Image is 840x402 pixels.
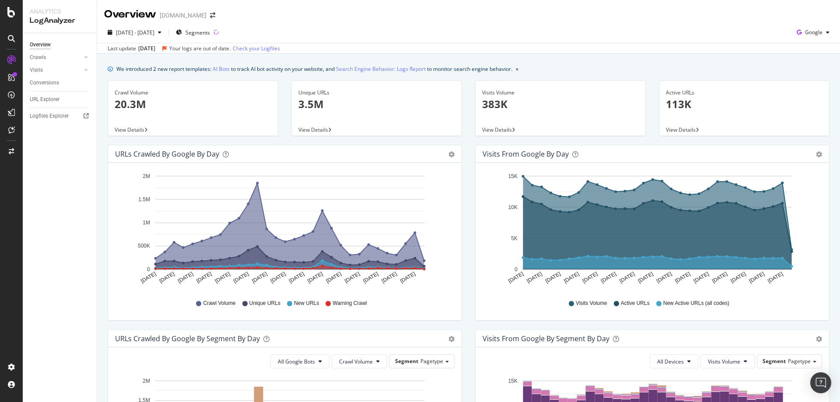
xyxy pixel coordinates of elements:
p: 383K [482,97,639,112]
span: Visits Volume [576,300,607,307]
text: [DATE] [711,271,728,284]
div: arrow-right-arrow-left [210,12,215,18]
div: A chart. [483,170,819,291]
div: Analytics [30,7,90,16]
text: 0 [147,266,150,273]
p: 3.5M [298,97,455,112]
span: Warning Crawl [332,300,367,307]
div: LogAnalyzer [30,16,90,26]
text: [DATE] [158,271,176,284]
span: All Devices [657,358,684,365]
p: 113K [666,97,822,112]
text: 15K [508,378,518,384]
div: Last update [108,45,280,52]
text: 0 [514,266,518,273]
text: [DATE] [288,271,305,284]
div: We introduced 2 new report templates: to track AI bot activity on your website, and to monitor se... [116,64,512,73]
text: [DATE] [343,271,361,284]
text: [DATE] [544,271,562,284]
text: [DATE] [306,271,324,284]
text: 5K [511,235,518,241]
div: Visits [30,66,43,75]
text: [DATE] [251,271,268,284]
button: Segments [172,25,213,39]
div: Visits Volume [482,89,639,97]
text: 10K [508,204,518,210]
div: Crawls [30,53,46,62]
div: Overview [104,7,156,22]
text: [DATE] [766,271,784,284]
text: [DATE] [526,271,543,284]
text: 2M [143,173,150,179]
text: 2M [143,378,150,384]
text: [DATE] [140,271,157,284]
a: Crawls [30,53,82,62]
span: [DATE] - [DATE] [116,29,154,36]
div: Your logs are out of date. [169,45,231,52]
span: Pagetype [420,357,443,365]
div: Unique URLs [298,89,455,97]
text: 1.5M [138,196,150,203]
span: Active URLs [621,300,650,307]
div: Visits from Google By Segment By Day [483,334,609,343]
span: Crawl Volume [203,300,235,307]
text: [DATE] [637,271,654,284]
svg: A chart. [115,170,451,291]
span: Google [805,28,822,36]
span: View Details [115,126,144,133]
span: All Google Bots [278,358,315,365]
span: New Active URLs (all codes) [663,300,729,307]
div: Active URLs [666,89,822,97]
text: [DATE] [600,271,617,284]
div: gear [448,151,455,157]
span: Segment [395,357,418,365]
div: [DOMAIN_NAME] [160,11,206,20]
span: Segment [763,357,786,365]
div: URLs Crawled by Google By Segment By Day [115,334,260,343]
div: Open Intercom Messenger [810,372,831,393]
text: [DATE] [581,271,599,284]
a: URL Explorer [30,95,91,104]
span: View Details [666,126,696,133]
span: View Details [482,126,512,133]
text: [DATE] [674,271,691,284]
div: Overview [30,40,51,49]
div: Logfiles Explorer [30,112,69,121]
div: gear [816,336,822,342]
div: info banner [108,64,829,73]
button: [DATE] - [DATE] [104,25,165,39]
button: Crawl Volume [332,354,387,368]
a: AI Bots [213,64,230,73]
div: URL Explorer [30,95,59,104]
text: [DATE] [177,271,194,284]
text: [DATE] [748,271,766,284]
text: 15K [508,173,518,179]
a: Visits [30,66,82,75]
text: [DATE] [214,271,231,284]
div: gear [816,151,822,157]
a: Check your Logfiles [233,45,280,52]
a: Conversions [30,78,91,87]
text: [DATE] [730,271,747,284]
button: All Devices [650,354,698,368]
a: Overview [30,40,91,49]
text: [DATE] [399,271,416,284]
div: [DATE] [138,45,155,52]
span: View Details [298,126,328,133]
div: Crawl Volume [115,89,271,97]
span: New URLs [294,300,319,307]
text: [DATE] [232,271,250,284]
button: Google [793,25,833,39]
text: [DATE] [693,271,710,284]
text: [DATE] [269,271,287,284]
text: [DATE] [655,271,673,284]
text: [DATE] [362,271,380,284]
button: close banner [514,63,521,75]
text: [DATE] [618,271,636,284]
p: 20.3M [115,97,271,112]
span: Segments [185,29,210,36]
a: Search Engine Behavior: Logs Report [336,64,426,73]
text: 1M [143,220,150,226]
text: [DATE] [325,271,343,284]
